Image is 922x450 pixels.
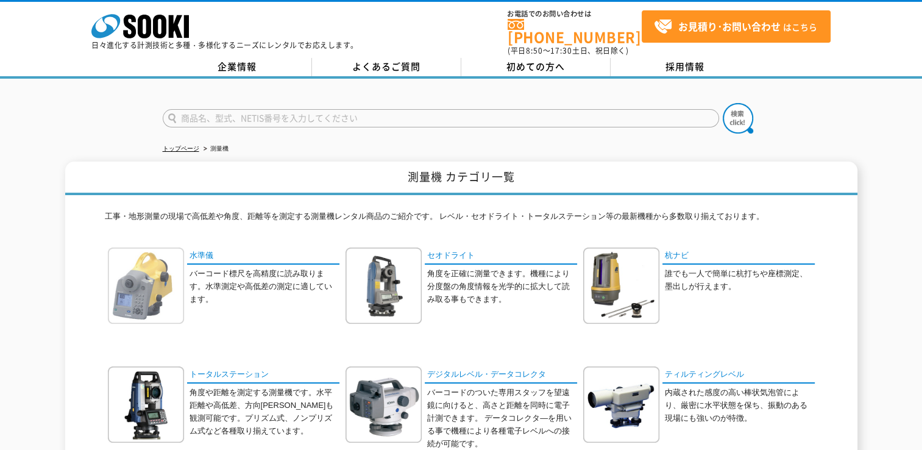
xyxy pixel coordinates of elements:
[163,145,199,152] a: トップページ
[187,366,339,384] a: トータルステーション
[187,248,339,265] a: 水準儀
[427,268,577,305] p: 角度を正確に測量できます。機種により分度盤の角度情報を光学的に拡大して読み取る事もできます。
[665,387,815,424] p: 内蔵された感度の高い棒状気泡管により、厳密に水平状態を保ち、振動のある現場にも強いのが特徴。
[723,103,753,134] img: btn_search.png
[108,366,184,443] img: トータルステーション
[508,19,642,44] a: [PHONE_NUMBER]
[583,248,659,324] img: 杭ナビ
[654,18,817,36] span: はこちら
[201,143,229,155] li: 測量機
[190,387,339,437] p: 角度や距離を測定する測量機です。水平距離や高低差、方向[PERSON_NAME]も観測可能です。プリズム式、ノンプリズム式など各種取り揃えています。
[163,109,719,127] input: 商品名、型式、NETIS番号を入力してください
[665,268,815,293] p: 誰でも一人で簡単に杭打ちや座標測定、墨出しが行えます。
[461,58,611,76] a: 初めての方へ
[190,268,339,305] p: バーコード標尺を高精度に読み取ります。水準測定や高低差の測定に適しています。
[508,10,642,18] span: お電話でのお問い合わせは
[312,58,461,76] a: よくあるご質問
[583,366,659,443] img: ティルティングレベル
[163,58,312,76] a: 企業情報
[108,248,184,324] img: 水準儀
[611,58,760,76] a: 採用情報
[526,45,543,56] span: 8:50
[508,45,628,56] span: (平日 ～ 土日、祝日除く)
[662,248,815,265] a: 杭ナビ
[346,366,422,443] img: デジタルレベル・データコレクタ
[105,210,818,229] p: 工事・地形測量の現場で高低差や角度、距離等を測定する測量機レンタル商品のご紹介です。 レベル・セオドライト・トータルステーション等の最新機種から多数取り揃えております。
[662,366,815,384] a: ティルティングレベル
[425,366,577,384] a: デジタルレベル・データコレクタ
[427,387,577,450] p: バーコードのついた専用スタッフを望遠鏡に向けると、高さと距離を同時に電子計測できます。 データコレクタ―を用いる事で機種により各種電子レベルへの接続が可能です。
[91,41,358,49] p: 日々進化する計測技術と多種・多様化するニーズにレンタルでお応えします。
[550,45,572,56] span: 17:30
[506,60,565,73] span: 初めての方へ
[425,248,577,265] a: セオドライト
[346,248,422,324] img: セオドライト
[642,10,831,43] a: お見積り･お問い合わせはこちら
[65,162,857,195] h1: 測量機 カテゴリ一覧
[678,19,781,34] strong: お見積り･お問い合わせ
